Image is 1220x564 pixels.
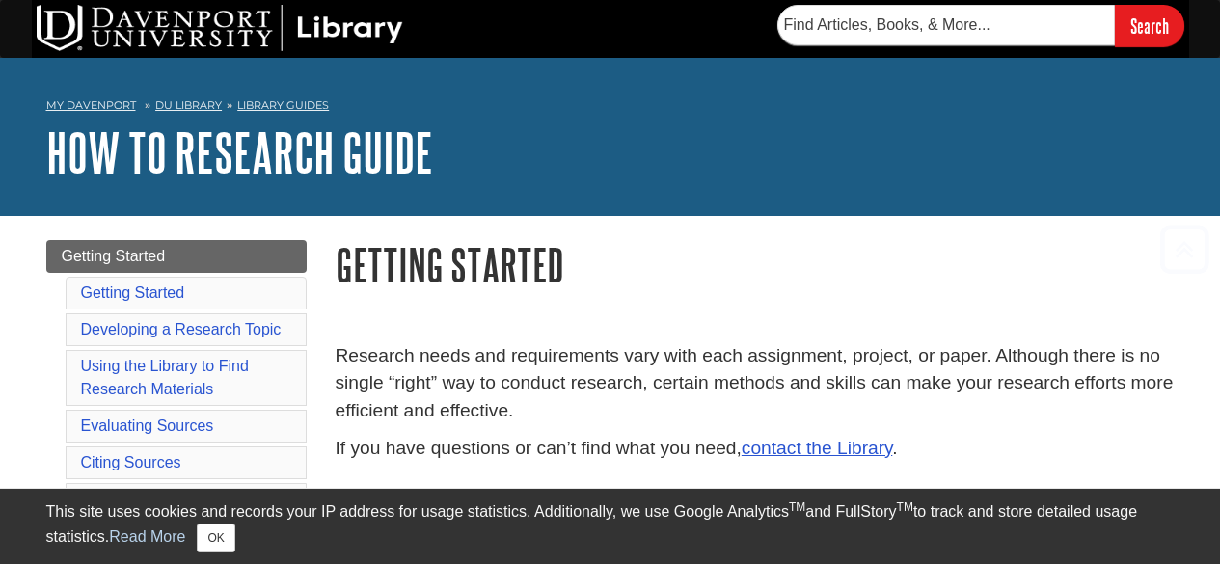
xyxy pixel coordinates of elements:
button: Close [197,524,234,552]
nav: breadcrumb [46,93,1175,123]
a: How to Research Guide [46,122,433,182]
a: Getting Started [46,240,307,273]
p: Research needs and requirements vary with each assignment, project, or paper. Although there is n... [336,342,1175,425]
a: My Davenport [46,97,136,114]
a: Getting Started [81,284,185,301]
input: Search [1115,5,1184,46]
sup: TM [897,500,913,514]
span: Getting Started [62,248,166,264]
a: DU Library [155,98,222,112]
a: Citing Sources [81,454,181,470]
a: contact the Library [742,438,892,458]
sup: TM [789,500,805,514]
p: If you have questions or can’t find what you need, . [336,435,1175,463]
input: Find Articles, Books, & More... [777,5,1115,45]
a: Using the Library to Find Research Materials [81,358,249,397]
h1: Getting Started [336,240,1175,289]
form: Searches DU Library's articles, books, and more [777,5,1184,46]
a: Developing a Research Topic [81,321,282,337]
a: Library Guides [237,98,329,112]
img: DU Library [37,5,403,51]
a: Evaluating Sources [81,417,214,434]
a: Read More [109,528,185,545]
div: This site uses cookies and records your IP address for usage statistics. Additionally, we use Goo... [46,500,1175,552]
a: Back to Top [1153,236,1215,262]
